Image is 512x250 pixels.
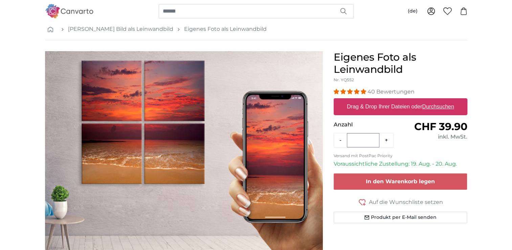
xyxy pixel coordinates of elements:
div: inkl. MwSt. [400,133,467,141]
u: Durchsuchen [422,104,454,109]
button: Produkt per E-Mail senden [334,212,467,223]
span: CHF 39.90 [414,120,467,133]
img: Canvarto [45,4,94,18]
button: In den Warenkorb legen [334,173,467,190]
h1: Eigenes Foto als Leinwandbild [334,51,467,76]
nav: breadcrumbs [45,18,467,40]
button: + [379,133,393,147]
button: - [334,133,347,147]
span: 40 Bewertungen [368,88,415,95]
p: Voraussichtliche Zustellung: 19. Aug. - 20. Aug. [334,160,467,168]
a: [PERSON_NAME] Bild als Leinwandbild [68,25,173,33]
button: Auf die Wunschliste setzen [334,198,467,206]
button: (de) [402,5,423,17]
p: Anzahl [334,121,400,129]
p: Versand mit PostPac Priority [334,153,467,159]
span: In den Warenkorb legen [366,178,435,185]
span: 4.98 stars [334,88,368,95]
span: Auf die Wunschliste setzen [369,198,443,206]
a: Eigenes Foto als Leinwandbild [184,25,267,33]
label: Drag & Drop Ihrer Dateien oder [344,100,457,113]
span: Nr. YQ552 [334,77,354,82]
